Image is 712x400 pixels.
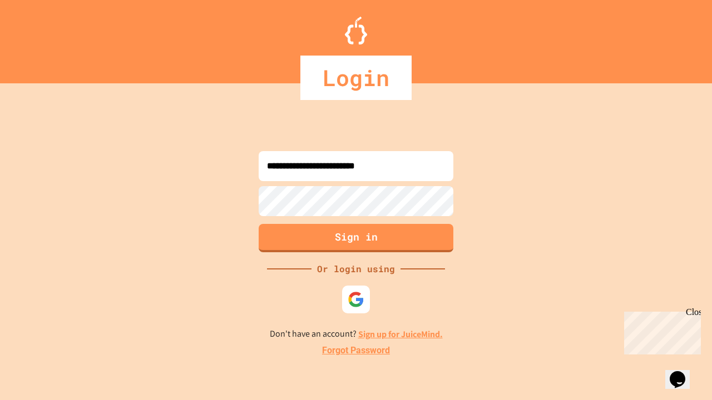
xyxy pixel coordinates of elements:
a: Forgot Password [322,344,390,357]
img: Logo.svg [345,17,367,44]
iframe: chat widget [665,356,701,389]
div: Login [300,56,412,100]
p: Don't have an account? [270,327,443,341]
img: google-icon.svg [348,291,364,308]
button: Sign in [259,224,453,252]
div: Chat with us now!Close [4,4,77,71]
a: Sign up for JuiceMind. [358,328,443,340]
iframe: chat widget [620,307,701,354]
div: Or login using [311,262,400,276]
